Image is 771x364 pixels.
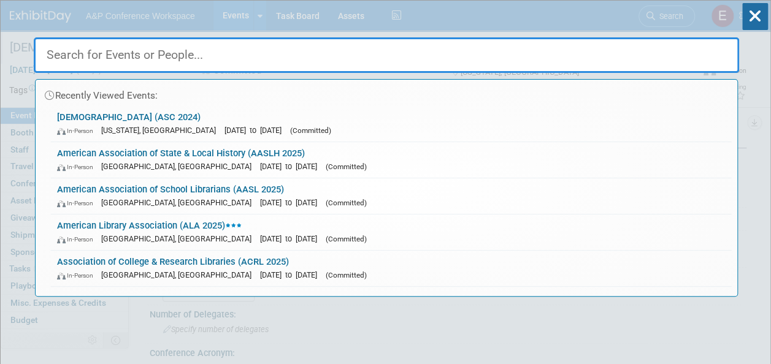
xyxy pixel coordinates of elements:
span: In-Person [57,199,99,207]
input: Search for Events or People... [34,37,739,73]
span: In-Person [57,127,99,135]
span: In-Person [57,163,99,171]
a: American Library Association (ALA 2025) In-Person [GEOGRAPHIC_DATA], [GEOGRAPHIC_DATA] [DATE] to ... [51,214,731,250]
span: (Committed) [326,162,367,171]
span: (Committed) [290,126,331,135]
span: [DATE] to [DATE] [260,198,323,207]
a: American Association of State & Local History (AASLH 2025) In-Person [GEOGRAPHIC_DATA], [GEOGRAPH... [51,142,731,178]
span: [GEOGRAPHIC_DATA], [GEOGRAPHIC_DATA] [101,198,258,207]
span: [DATE] to [DATE] [260,234,323,243]
span: (Committed) [326,199,367,207]
span: [DATE] to [DATE] [224,126,288,135]
span: [US_STATE], [GEOGRAPHIC_DATA] [101,126,222,135]
a: Association of College & Research Libraries (ACRL 2025) In-Person [GEOGRAPHIC_DATA], [GEOGRAPHIC_... [51,251,731,286]
span: [GEOGRAPHIC_DATA], [GEOGRAPHIC_DATA] [101,234,258,243]
div: Recently Viewed Events: [42,80,731,106]
span: (Committed) [326,235,367,243]
span: [DATE] to [DATE] [260,270,323,279]
span: (Committed) [326,271,367,279]
span: [GEOGRAPHIC_DATA], [GEOGRAPHIC_DATA] [101,270,258,279]
span: [DATE] to [DATE] [260,162,323,171]
a: American Association of School Librarians (AASL 2025) In-Person [GEOGRAPHIC_DATA], [GEOGRAPHIC_DA... [51,178,731,214]
span: In-Person [57,271,99,279]
span: In-Person [57,235,99,243]
a: [DEMOGRAPHIC_DATA] (ASC 2024) In-Person [US_STATE], [GEOGRAPHIC_DATA] [DATE] to [DATE] (Committed) [51,106,731,142]
span: [GEOGRAPHIC_DATA], [GEOGRAPHIC_DATA] [101,162,258,171]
